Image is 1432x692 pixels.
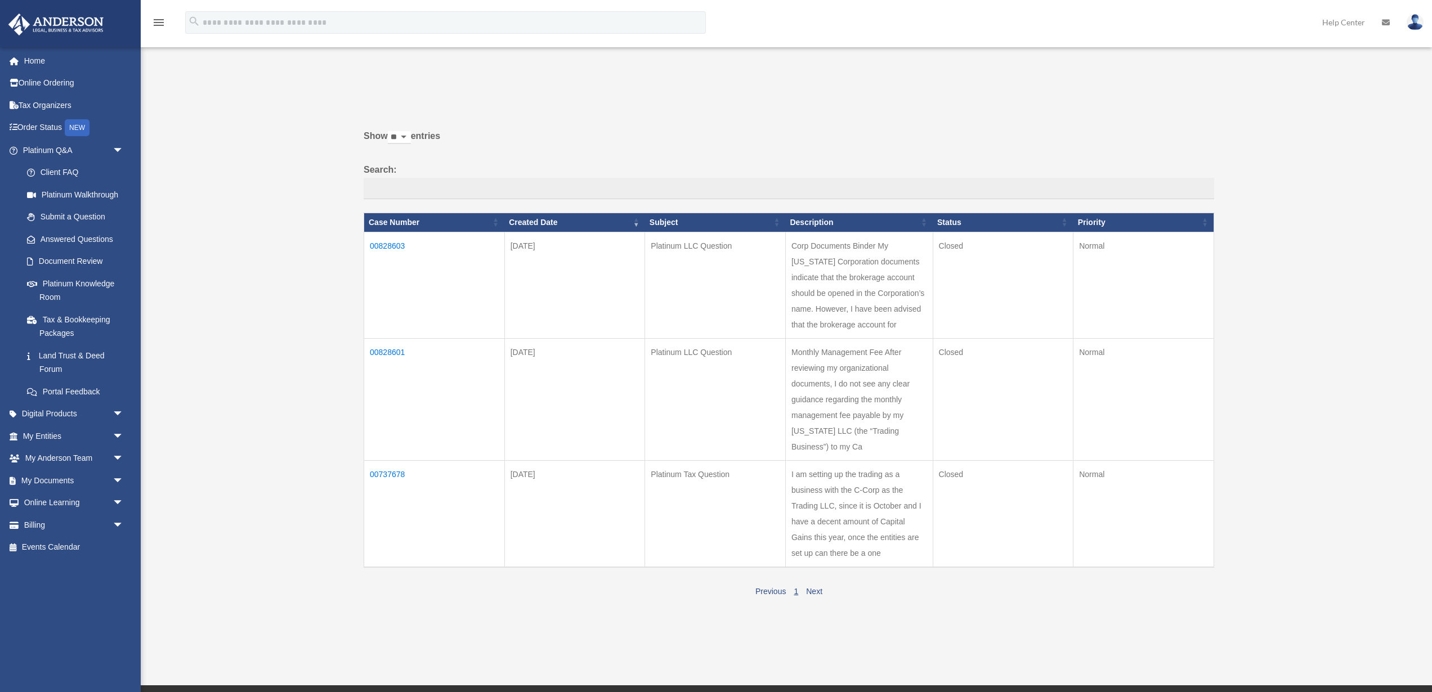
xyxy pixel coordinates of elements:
[645,213,786,232] th: Subject: activate to sort column ascending
[113,469,135,492] span: arrow_drop_down
[8,139,135,161] a: Platinum Q&Aarrow_drop_down
[113,425,135,448] span: arrow_drop_down
[794,587,798,596] a: 1
[16,272,135,308] a: Platinum Knowledge Room
[645,338,786,460] td: Platinum LLC Question
[504,232,645,338] td: [DATE]
[504,338,645,460] td: [DATE]
[785,338,933,460] td: Monthly Management Fee After reviewing my organizational documents, I do not see any clear guidan...
[65,119,89,136] div: NEW
[1073,213,1214,232] th: Priority: activate to sort column ascending
[16,380,135,403] a: Portal Feedback
[152,16,165,29] i: menu
[152,20,165,29] a: menu
[504,213,645,232] th: Created Date: activate to sort column ascending
[388,131,411,144] select: Showentries
[755,587,786,596] a: Previous
[785,232,933,338] td: Corp Documents Binder My [US_STATE] Corporation documents indicate that the brokerage account sho...
[8,492,141,514] a: Online Learningarrow_drop_down
[364,213,505,232] th: Case Number: activate to sort column ascending
[113,492,135,515] span: arrow_drop_down
[504,460,645,567] td: [DATE]
[8,72,141,95] a: Online Ordering
[113,514,135,537] span: arrow_drop_down
[8,469,141,492] a: My Documentsarrow_drop_down
[8,514,141,536] a: Billingarrow_drop_down
[933,338,1073,460] td: Closed
[16,344,135,380] a: Land Trust & Deed Forum
[8,447,141,470] a: My Anderson Teamarrow_drop_down
[933,460,1073,567] td: Closed
[16,183,135,206] a: Platinum Walkthrough
[364,128,1214,155] label: Show entries
[8,425,141,447] a: My Entitiesarrow_drop_down
[16,308,135,344] a: Tax & Bookkeeping Packages
[364,338,505,460] td: 00828601
[806,587,822,596] a: Next
[364,460,505,567] td: 00737678
[645,232,786,338] td: Platinum LLC Question
[188,15,200,28] i: search
[8,403,141,425] a: Digital Productsarrow_drop_down
[8,50,141,72] a: Home
[16,250,135,273] a: Document Review
[8,94,141,116] a: Tax Organizers
[933,213,1073,232] th: Status: activate to sort column ascending
[785,460,933,567] td: I am setting up the trading as a business with the C-Corp as the Trading LLC, since it is October...
[1073,232,1214,338] td: Normal
[933,232,1073,338] td: Closed
[1073,338,1214,460] td: Normal
[8,536,141,559] a: Events Calendar
[1073,460,1214,567] td: Normal
[645,460,786,567] td: Platinum Tax Question
[785,213,933,232] th: Description: activate to sort column ascending
[16,206,135,228] a: Submit a Question
[113,403,135,426] span: arrow_drop_down
[8,116,141,140] a: Order StatusNEW
[16,228,129,250] a: Answered Questions
[1407,14,1424,30] img: User Pic
[113,139,135,162] span: arrow_drop_down
[5,14,107,35] img: Anderson Advisors Platinum Portal
[113,447,135,470] span: arrow_drop_down
[364,178,1214,199] input: Search:
[364,162,1214,199] label: Search:
[364,232,505,338] td: 00828603
[16,161,135,184] a: Client FAQ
